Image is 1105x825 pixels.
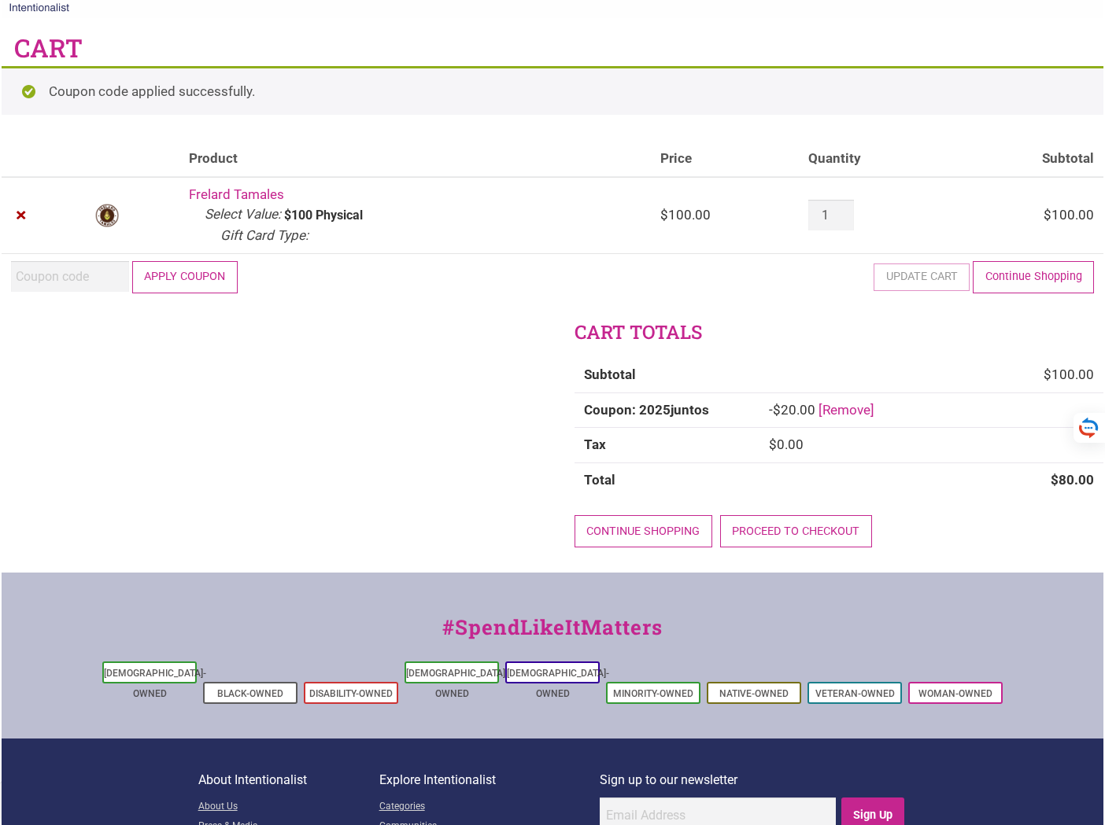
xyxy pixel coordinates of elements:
[379,797,600,817] a: Categories
[11,205,31,226] a: Remove Frelard Tamales from cart
[198,797,379,817] a: About Us
[1044,366,1094,382] bdi: 100.00
[799,142,952,177] th: Quantity
[179,142,651,177] th: Product
[94,203,120,228] img: Frelard Tamales logo
[1044,207,1094,223] bdi: 100.00
[660,207,711,223] bdi: 100.00
[720,515,872,547] a: Proceed to checkout
[309,688,393,699] a: Disability-Owned
[651,142,799,177] th: Price
[205,204,281,225] dt: Select Value:
[406,668,508,699] a: [DEMOGRAPHIC_DATA]-Owned
[773,402,815,418] span: 20.00
[379,770,600,790] p: Explore Intentionalist
[189,186,284,202] a: Frelard Tamales
[11,261,129,292] input: Coupon code
[2,612,1103,658] div: #SpendLikeItMatters
[575,358,759,392] th: Subtotal
[575,462,759,498] th: Total
[507,668,609,699] a: [DEMOGRAPHIC_DATA]-Owned
[759,392,1103,428] td: -
[575,392,759,428] th: Coupon: 2025juntos
[773,402,781,418] span: $
[14,31,83,66] h1: Cart
[600,770,907,790] p: Sign up to our newsletter
[918,688,992,699] a: Woman-Owned
[808,200,854,230] input: Product quantity
[719,688,789,699] a: Native-Owned
[220,226,309,246] dt: Gift Card Type:
[316,209,363,222] p: Physical
[952,142,1104,177] th: Subtotal
[575,319,1103,346] h2: Cart totals
[217,688,283,699] a: Black-Owned
[575,515,712,547] a: Continue shopping
[132,261,238,293] button: Apply coupon
[815,688,895,699] a: Veteran-Owned
[104,668,206,699] a: [DEMOGRAPHIC_DATA]-Owned
[284,209,312,222] p: $100
[769,436,777,452] span: $
[973,261,1094,293] a: Continue Shopping
[1051,472,1094,488] bdi: 80.00
[660,207,668,223] span: $
[1051,472,1059,488] span: $
[874,263,970,290] button: Update cart
[2,66,1103,116] div: Coupon code applied successfully.
[1044,207,1051,223] span: $
[198,770,379,790] p: About Intentionalist
[769,436,804,452] bdi: 0.00
[613,688,693,699] a: Minority-Owned
[819,402,874,418] a: Remove 2025juntos coupon
[1044,366,1051,382] span: $
[575,427,759,462] th: Tax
